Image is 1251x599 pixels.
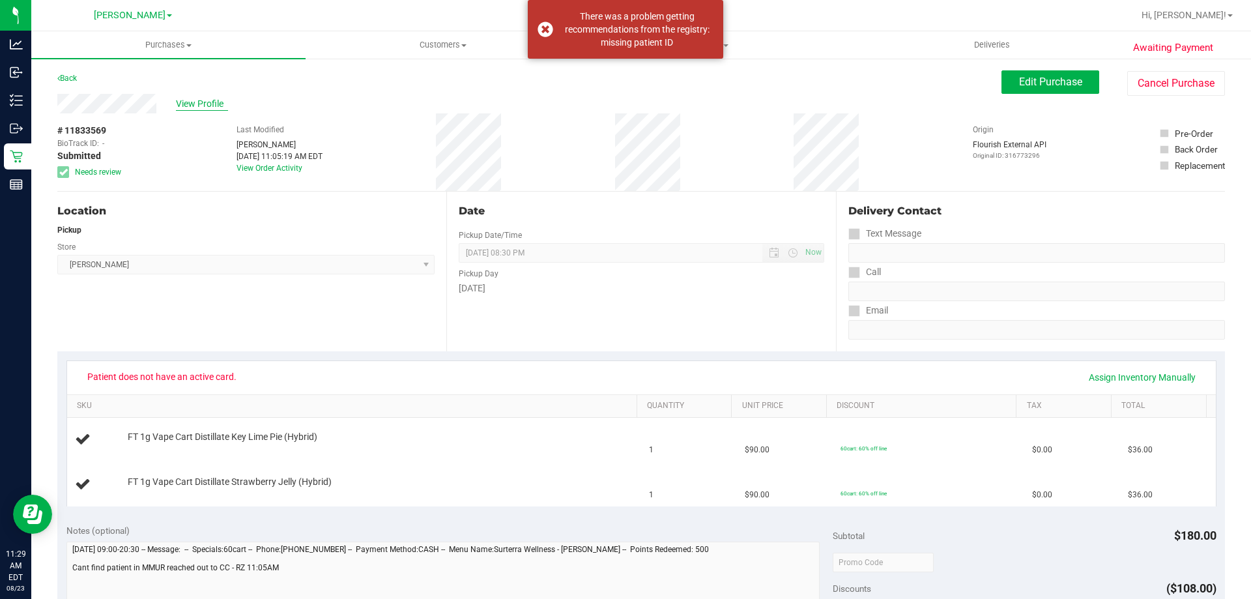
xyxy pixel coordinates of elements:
[841,445,887,452] span: 60cart: 60% off line
[102,138,104,149] span: -
[10,150,23,163] inline-svg: Retail
[848,243,1225,263] input: Format: (999) 999-9999
[306,39,579,51] span: Customers
[841,490,887,497] span: 60cart: 60% off line
[10,122,23,135] inline-svg: Outbound
[833,553,934,572] input: Promo Code
[1166,581,1216,595] span: ($108.00)
[10,94,23,107] inline-svg: Inventory
[848,282,1225,301] input: Format: (999) 999-9999
[956,39,1028,51] span: Deliveries
[57,241,76,253] label: Store
[1128,444,1153,456] span: $36.00
[848,203,1225,219] div: Delivery Contact
[79,366,245,387] span: Patient does not have an active card.
[13,495,52,534] iframe: Resource center
[1080,366,1204,388] a: Assign Inventory Manually
[745,489,769,501] span: $90.00
[1019,76,1082,88] span: Edit Purchase
[57,138,99,149] span: BioTrack ID:
[57,149,101,163] span: Submitted
[1121,401,1201,411] a: Total
[176,97,228,111] span: View Profile
[6,548,25,583] p: 11:29 AM EDT
[57,226,81,235] strong: Pickup
[94,10,165,21] span: [PERSON_NAME]
[31,31,306,59] a: Purchases
[237,124,284,136] label: Last Modified
[6,583,25,593] p: 08/23
[1032,444,1052,456] span: $0.00
[459,203,824,219] div: Date
[848,301,888,320] label: Email
[1001,70,1099,94] button: Edit Purchase
[66,525,130,536] span: Notes (optional)
[459,229,522,241] label: Pickup Date/Time
[10,66,23,79] inline-svg: Inbound
[649,489,654,501] span: 1
[459,268,498,280] label: Pickup Day
[1127,71,1225,96] button: Cancel Purchase
[57,124,106,138] span: # 11833569
[647,401,726,411] a: Quantity
[855,31,1129,59] a: Deliveries
[973,151,1046,160] p: Original ID: 316773296
[57,203,435,219] div: Location
[1142,10,1226,20] span: Hi, [PERSON_NAME]!
[848,263,881,282] label: Call
[1175,159,1225,172] div: Replacement
[128,476,332,488] span: FT 1g Vape Cart Distillate Strawberry Jelly (Hybrid)
[31,39,306,51] span: Purchases
[649,444,654,456] span: 1
[973,139,1046,160] div: Flourish External API
[1027,401,1106,411] a: Tax
[837,401,1011,411] a: Discount
[57,74,77,83] a: Back
[1032,489,1052,501] span: $0.00
[237,151,323,162] div: [DATE] 11:05:19 AM EDT
[1133,40,1213,55] span: Awaiting Payment
[459,282,824,295] div: [DATE]
[848,224,921,243] label: Text Message
[1175,143,1218,156] div: Back Order
[1128,489,1153,501] span: $36.00
[306,31,580,59] a: Customers
[560,10,713,49] div: There was a problem getting recommendations from the registry: missing patient ID
[10,178,23,191] inline-svg: Reports
[128,431,317,443] span: FT 1g Vape Cart Distillate Key Lime Pie (Hybrid)
[745,444,769,456] span: $90.00
[237,139,323,151] div: [PERSON_NAME]
[10,38,23,51] inline-svg: Analytics
[973,124,994,136] label: Origin
[77,401,631,411] a: SKU
[1174,529,1216,542] span: $180.00
[75,166,121,178] span: Needs review
[1175,127,1213,140] div: Pre-Order
[742,401,822,411] a: Unit Price
[833,531,865,541] span: Subtotal
[237,164,302,173] a: View Order Activity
